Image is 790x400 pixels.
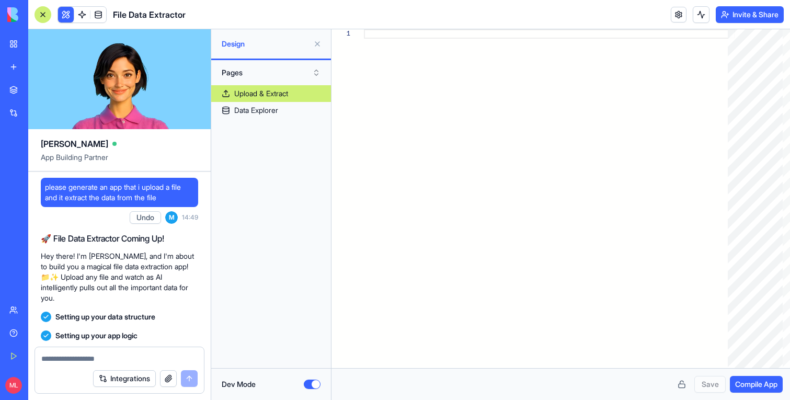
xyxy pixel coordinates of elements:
[165,211,178,224] span: M
[222,39,309,49] span: Design
[41,251,198,303] p: Hey there! I'm [PERSON_NAME], and I'm about to build you a magical file data extraction app! 📁✨ U...
[222,379,256,390] label: Dev Mode
[331,29,350,39] div: 1
[130,211,161,224] button: Undo
[113,8,186,21] span: File Data Extractor
[716,6,784,23] button: Invite & Share
[7,7,72,22] img: logo
[41,138,108,150] span: [PERSON_NAME]
[211,102,331,119] a: Data Explorer
[55,312,155,322] span: Setting up your data structure
[730,376,783,393] button: Compile App
[41,232,198,245] h2: 🚀 File Data Extractor Coming Up!
[234,105,278,116] div: Data Explorer
[93,370,156,387] button: Integrations
[234,88,288,99] div: Upload & Extract
[735,379,777,390] span: Compile App
[211,85,331,102] a: Upload & Extract
[182,213,198,222] span: 14:49
[55,330,138,341] span: Setting up your app logic
[45,182,194,203] span: please generate an app that i upload a file and it extract the data from the file
[216,64,326,81] button: Pages
[5,377,22,394] span: ML
[41,152,198,171] span: App Building Partner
